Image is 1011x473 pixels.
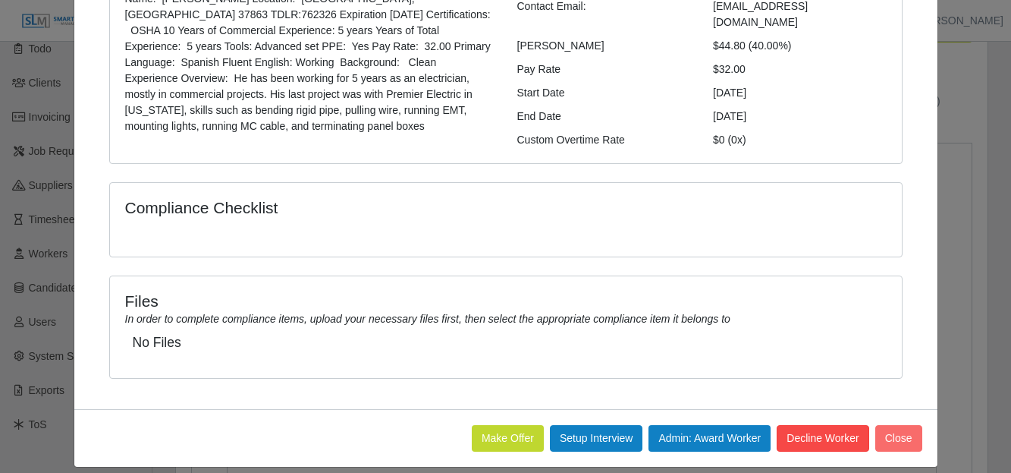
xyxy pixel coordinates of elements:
button: Decline Worker [777,425,868,452]
div: $32.00 [702,61,898,77]
div: Pay Rate [506,61,702,77]
i: In order to complete compliance items, upload your necessary files first, then select the appropr... [125,313,730,325]
div: [DATE] [702,85,898,101]
span: $0 (0x) [713,134,746,146]
div: Start Date [506,85,702,101]
button: Close [875,425,922,452]
h4: Compliance Checklist [125,198,625,217]
h4: Files [125,292,887,311]
button: Make Offer [472,425,544,452]
h5: No Files [133,335,879,351]
div: End Date [506,109,702,125]
div: Custom Overtime Rate [506,132,702,148]
button: Setup Interview [550,425,643,452]
div: [PERSON_NAME] [506,38,702,54]
button: Admin: Award Worker [648,425,771,452]
span: [DATE] [713,110,746,122]
div: $44.80 (40.00%) [702,38,898,54]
